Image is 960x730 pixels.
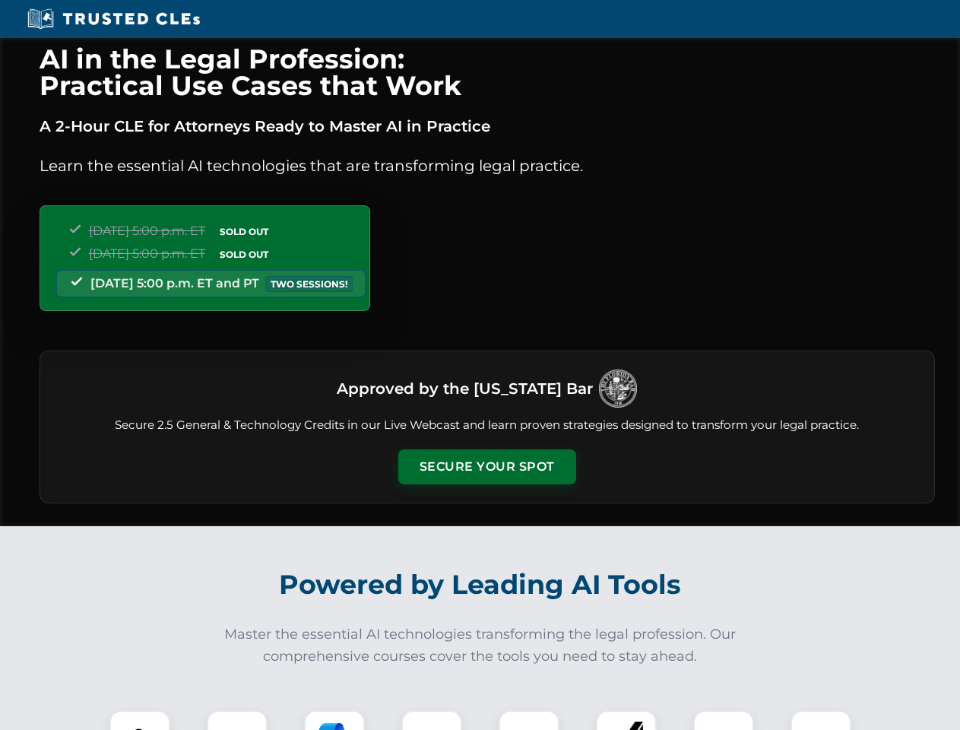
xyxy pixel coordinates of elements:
h2: Powered by Leading AI Tools [59,558,901,611]
p: Learn the essential AI technologies that are transforming legal practice. [40,154,935,178]
p: Secure 2.5 General & Technology Credits in our Live Webcast and learn proven strategies designed ... [59,417,916,434]
h1: AI in the Legal Profession: Practical Use Cases that Work [40,46,935,99]
span: SOLD OUT [214,246,274,262]
span: [DATE] 5:00 p.m. ET [89,246,205,261]
h3: Approved by the [US_STATE] Bar [337,375,593,402]
span: SOLD OUT [214,224,274,240]
p: A 2-Hour CLE for Attorneys Ready to Master AI in Practice [40,114,935,138]
img: Trusted CLEs [23,8,204,30]
img: Logo [599,370,637,408]
p: Master the essential AI technologies transforming the legal profession. Our comprehensive courses... [214,624,746,668]
button: Secure Your Spot [398,449,576,484]
span: [DATE] 5:00 p.m. ET [89,224,205,238]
